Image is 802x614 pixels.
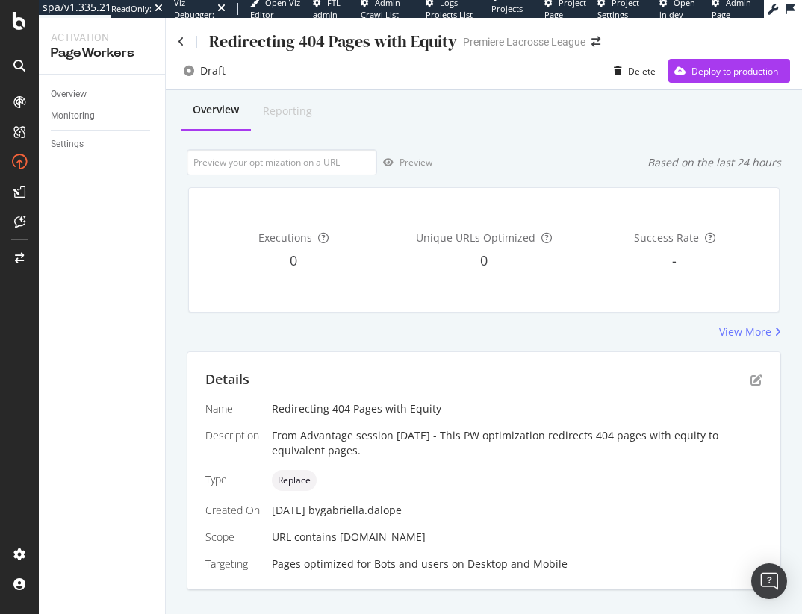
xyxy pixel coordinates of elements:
div: PageWorkers [51,45,153,62]
div: Draft [200,63,226,78]
span: 0 [480,251,488,269]
a: Click to go back [178,37,184,47]
div: Redirecting 404 Pages with Equity [272,401,762,416]
div: Preview [400,156,432,169]
span: URL contains [DOMAIN_NAME] [272,530,426,544]
button: Deploy to production [668,59,790,83]
div: Based on the last 24 hours [647,155,781,170]
div: Desktop and Mobile [467,557,568,571]
span: 0 [290,251,297,269]
div: Deploy to production [691,65,778,78]
div: Premiere Lacrosse League [463,34,585,49]
span: Success Rate [634,231,699,245]
span: Executions [258,231,312,245]
div: Delete [628,65,656,78]
div: Settings [51,137,84,152]
div: Targeting [205,557,260,571]
div: arrow-right-arrow-left [591,37,600,47]
div: View More [719,325,771,339]
div: Open Intercom Messenger [751,563,787,599]
div: by gabriella.dalope [308,503,402,518]
div: pen-to-square [750,374,762,386]
input: Preview your optimization on a URL [187,149,377,175]
div: Description [205,428,260,443]
div: Name [205,401,260,416]
div: Activation [51,30,153,45]
div: Type [205,472,260,487]
a: Overview [51,87,155,102]
span: Replace [278,476,311,485]
button: Delete [608,59,656,83]
div: [DATE] [272,503,762,518]
div: From Advantage session [DATE] - This PW optimization redirects 404 pages with equity to equivalen... [272,428,762,458]
div: Pages optimized for on [272,557,762,571]
div: Monitoring [51,108,95,124]
a: View More [719,325,781,339]
div: Redirecting 404 Pages with Equity [209,30,457,53]
span: - [672,251,677,269]
div: Details [205,370,249,389]
span: Unique URLs Optimized [416,231,535,245]
div: Overview [51,87,87,102]
div: Created On [205,503,260,518]
div: ReadOnly: [111,3,152,15]
div: Reporting [263,104,312,119]
span: Projects List [491,3,523,26]
div: Overview [193,102,239,117]
div: Scope [205,530,260,545]
a: Settings [51,137,155,152]
div: Bots and users [374,557,449,571]
a: Monitoring [51,108,155,124]
div: neutral label [272,470,317,491]
button: Preview [377,151,432,175]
